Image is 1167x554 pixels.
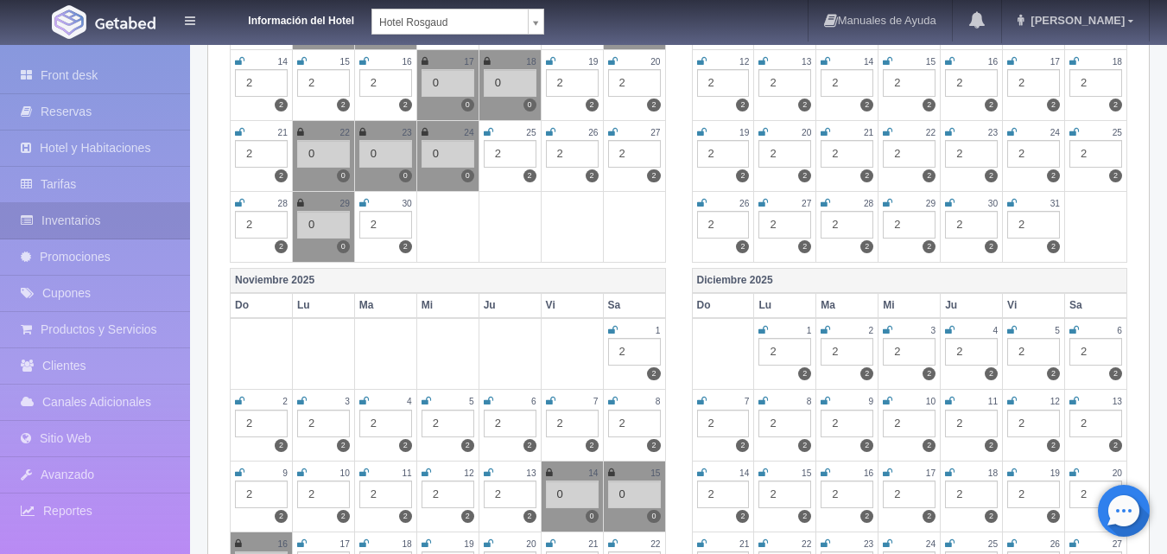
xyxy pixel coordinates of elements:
small: 23 [988,128,998,137]
label: 2 [798,367,811,380]
small: 12 [739,57,749,67]
small: 8 [656,397,661,406]
small: 18 [526,57,536,67]
small: 11 [402,468,411,478]
label: 2 [860,169,873,182]
div: 2 [608,69,661,97]
label: 0 [586,510,599,523]
small: 24 [926,539,936,549]
label: 2 [798,169,811,182]
span: Hotel Rosgaud [379,10,521,35]
div: 2 [1069,338,1122,366]
label: 2 [1047,439,1060,452]
label: 2 [399,240,412,253]
th: Vi [541,293,603,318]
small: 12 [1050,397,1060,406]
label: 2 [985,240,998,253]
small: 9 [869,397,874,406]
small: 17 [926,468,936,478]
small: 10 [926,397,936,406]
div: 2 [1069,69,1122,97]
small: 16 [402,57,411,67]
div: 2 [883,410,936,437]
th: Noviembre 2025 [231,268,666,293]
small: 16 [988,57,998,67]
small: 15 [340,57,350,67]
label: 0 [523,99,536,111]
label: 2 [798,240,811,253]
th: Sa [1065,293,1127,318]
small: 24 [464,128,473,137]
div: 2 [1069,140,1122,168]
small: 21 [739,539,749,549]
div: 2 [945,338,998,366]
div: 2 [883,140,936,168]
label: 2 [275,99,288,111]
small: 25 [1113,128,1122,137]
label: 2 [275,439,288,452]
div: 2 [883,481,936,508]
div: 2 [697,211,750,239]
label: 2 [275,240,288,253]
small: 22 [340,128,350,137]
small: 17 [464,57,473,67]
small: 20 [526,539,536,549]
div: 2 [235,69,288,97]
small: 19 [464,539,473,549]
small: 22 [802,539,811,549]
small: 26 [588,128,598,137]
label: 2 [798,99,811,111]
small: 30 [402,199,411,208]
small: 7 [745,397,750,406]
div: 2 [422,410,474,437]
div: 0 [422,140,474,168]
label: 2 [985,99,998,111]
label: 2 [923,240,936,253]
th: Ma [354,293,416,318]
div: 2 [608,140,661,168]
label: 2 [736,510,749,523]
small: 1 [807,326,812,335]
label: 2 [860,99,873,111]
small: 30 [988,199,998,208]
div: 2 [297,481,350,508]
label: 2 [860,367,873,380]
label: 2 [647,439,660,452]
div: 2 [945,481,998,508]
div: 2 [758,211,811,239]
small: 6 [531,397,536,406]
small: 3 [931,326,936,335]
div: 2 [821,410,873,437]
div: 2 [235,211,288,239]
label: 2 [798,439,811,452]
div: 2 [359,69,412,97]
small: 5 [469,397,474,406]
small: 14 [739,468,749,478]
div: 2 [697,140,750,168]
label: 2 [985,367,998,380]
label: 2 [399,510,412,523]
div: 2 [821,69,873,97]
small: 19 [1050,468,1060,478]
label: 2 [275,510,288,523]
div: 2 [608,338,661,366]
label: 2 [1047,240,1060,253]
small: 28 [864,199,873,208]
div: 0 [484,69,536,97]
small: 11 [988,397,998,406]
small: 23 [402,128,411,137]
label: 2 [647,169,660,182]
label: 2 [647,99,660,111]
div: 2 [758,338,811,366]
label: 2 [923,367,936,380]
small: 14 [278,57,288,67]
th: Ma [816,293,878,318]
th: Mi [878,293,941,318]
small: 7 [593,397,599,406]
label: 2 [461,439,474,452]
label: 2 [1047,510,1060,523]
label: 2 [736,99,749,111]
div: 2 [235,410,288,437]
label: 2 [923,439,936,452]
div: 2 [821,211,873,239]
